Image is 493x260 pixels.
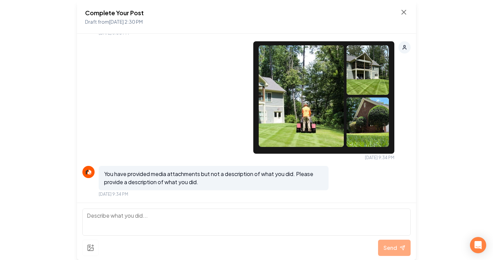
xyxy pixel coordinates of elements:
[259,45,344,147] img: uploaded image
[104,170,323,186] p: You have provided media attachments but not a description of what you did. Please provide a descr...
[470,237,486,253] div: Open Intercom Messenger
[347,45,389,113] img: uploaded image
[99,192,128,197] span: [DATE] 9:34 PM
[347,97,389,165] img: uploaded image
[365,155,394,160] span: [DATE] 9:34 PM
[85,8,144,18] h2: Complete Your Post
[84,168,93,176] img: Rebolt Logo
[85,19,143,25] span: Draft from [DATE] 2:30 PM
